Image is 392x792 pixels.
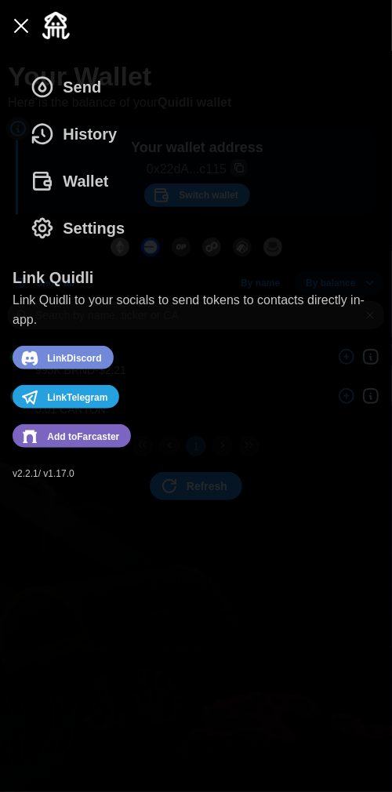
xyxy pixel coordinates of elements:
[63,205,125,251] span: Settings
[13,111,143,158] button: History
[13,205,151,252] button: Settings
[42,12,70,39] img: Quidli
[63,64,101,110] span: Send
[63,158,108,204] span: Wallet
[13,158,134,205] button: Wallet
[13,267,93,288] h1: Link Quidli
[13,64,127,111] button: Send
[13,346,114,369] button: Link Discord account
[47,427,119,447] span: Add to Farcaster
[13,385,119,409] button: Link Telegram account
[63,111,117,157] span: History
[47,348,101,369] span: Link Discord
[13,467,379,481] p: v 2.2.1 / v 1.17.0
[13,424,131,448] button: Add to #7c65c1
[47,387,107,408] span: Link Telegram
[13,291,379,330] p: Link Quidli to your socials to send tokens to contacts directly in-app.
